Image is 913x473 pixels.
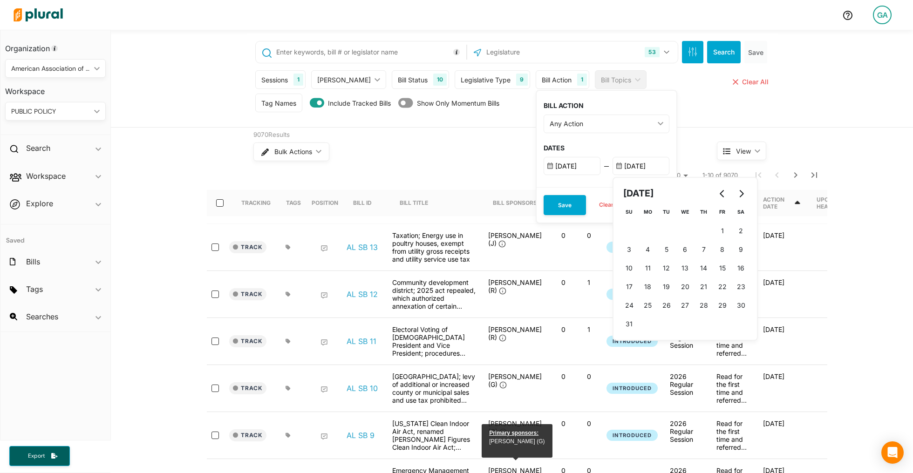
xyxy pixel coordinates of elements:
h2: Search [26,143,50,153]
div: Bill Sponsors [493,190,537,216]
a: AL SB 9 [347,431,375,440]
div: Add tags [286,291,291,297]
div: Add Position Statement [320,339,328,346]
p: 0 [554,325,572,333]
span: Mo [644,209,652,215]
a: AL SB 13 [347,243,378,252]
span: Clear All [742,78,769,86]
div: Bill Status [398,75,428,85]
span: 15 [719,263,726,273]
span: Primary sponsors: [489,430,538,436]
h4: Saved [0,224,110,247]
button: Save [744,41,767,63]
a: GA [865,2,899,28]
a: AL SB 12 [347,290,378,299]
div: Tags [286,199,301,206]
div: Open Intercom Messenger [881,441,904,464]
p: 0 [580,419,598,427]
span: 10 [626,263,633,273]
button: Track [229,241,266,253]
input: select-all-rows [216,199,224,207]
div: Position [312,190,338,216]
button: Clear All [731,70,770,94]
span: 11 [645,263,651,273]
a: AL SB 10 [347,384,378,393]
div: Bill Title [400,190,436,216]
span: 31 [626,319,633,329]
span: We [681,209,689,215]
h2: Bills [26,257,40,267]
span: Fr [719,209,725,215]
span: 2 [739,226,743,236]
div: Add tags [286,244,291,250]
span: Sa [737,209,744,215]
h3: DATES [544,144,669,152]
span: [PERSON_NAME] (G) [488,372,542,388]
div: [DATE] [756,372,809,404]
div: Add Position Statement [320,433,328,440]
span: Show Only Momentum Bills [417,98,499,108]
input: select-row-state-al-2026rs-sb10 [211,385,219,392]
div: [PERSON_NAME] [317,75,371,85]
div: GA [873,6,892,24]
span: 1-10 of 9070 [702,171,738,180]
p: 0 [554,419,572,427]
p: 1 [580,278,598,286]
h2: Explore [26,198,53,209]
span: 16 [737,263,744,273]
div: 10 [433,74,447,86]
span: Su [626,209,633,215]
span: 24 [625,300,634,310]
button: Go to next month [732,184,750,203]
span: 13 [681,263,688,273]
span: [PERSON_NAME] (J) [488,231,542,247]
div: Upcoming Hearing [817,190,856,216]
button: Bulk Actions [253,142,329,161]
span: Clear All [599,201,622,208]
div: 2026 Regular Session [670,419,702,443]
button: Introduced [606,336,658,347]
button: Previous Page [768,166,786,184]
button: First Page [749,166,768,184]
span: Include Tracked Bills [328,98,391,108]
div: Add Position Statement [320,245,328,252]
span: 12 [663,263,670,273]
span: 17 [626,282,633,291]
span: 22 [718,282,727,291]
div: Any Action [550,119,654,128]
span: Search Filters [688,47,697,55]
div: American Association of Public Policy Professionals [11,64,90,74]
span: 6 [683,244,687,254]
button: Last Page [805,166,824,184]
button: Clear All [590,195,631,215]
div: Read for the first time and referred to the Senate Committee on Local Legislation [709,372,756,404]
p: 0 [580,372,598,380]
p: 0 [554,372,572,380]
div: Add tags [286,432,291,438]
span: 21 [700,282,707,291]
input: select-row-state-al-2026rs-sb9 [211,432,219,439]
span: [PERSON_NAME] (R) [488,278,542,294]
button: Track [229,335,266,347]
div: 1 [577,74,587,86]
div: 2026 Regular Session [670,372,702,396]
div: Community development district; 2025 act repealed, which authorized annexation of certain distric... [388,278,481,310]
div: 9070 Results [253,130,682,140]
h2: [DATE] [620,187,657,200]
button: Search [707,41,741,63]
h2: Workspace [26,171,66,181]
span: 14 [700,263,707,273]
div: Tooltip anchor [452,48,461,56]
div: Upcoming Hearing [817,196,848,210]
div: Add tags [286,338,291,344]
div: Tracking [241,190,271,216]
button: 53 [641,43,675,61]
div: 53 [645,47,659,57]
div: Bill ID [353,190,380,216]
span: 28 [700,300,708,310]
div: Tracking [241,199,271,206]
div: Add Position Statement [320,292,328,299]
h3: Organization [5,35,106,55]
div: [DATE] [756,419,809,451]
span: 3 [627,244,631,254]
